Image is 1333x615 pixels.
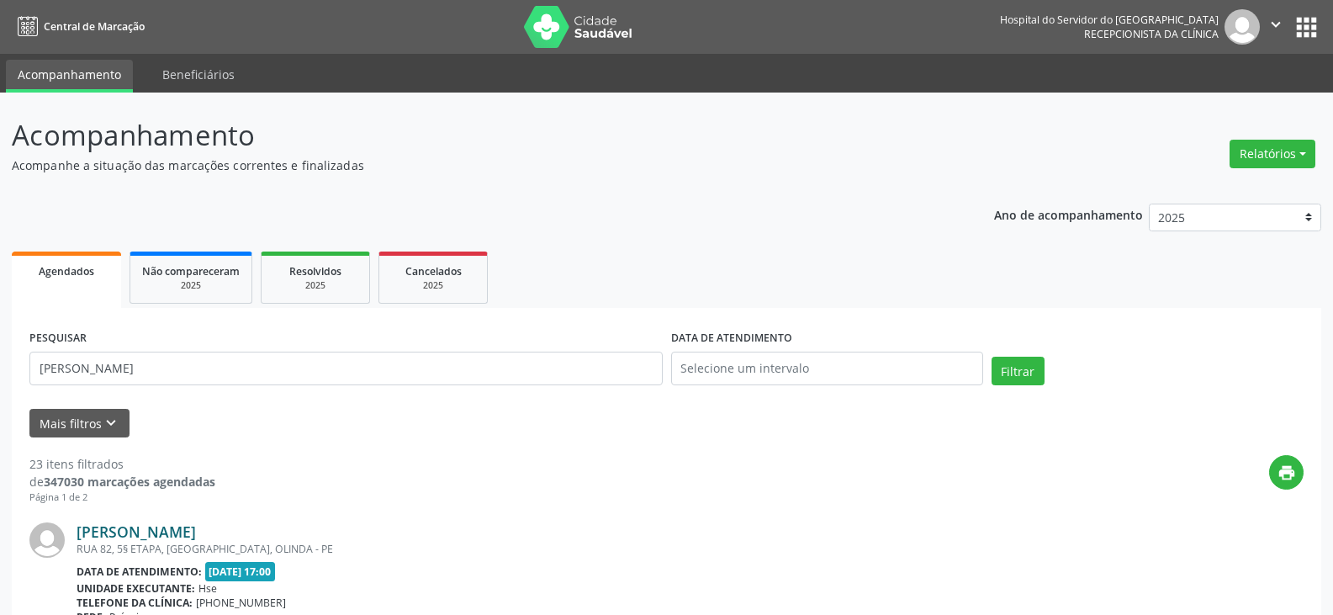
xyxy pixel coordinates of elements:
[12,156,928,174] p: Acompanhe a situação das marcações correntes e finalizadas
[77,581,195,596] b: Unidade executante:
[1269,455,1304,490] button: print
[671,352,983,385] input: Selecione um intervalo
[142,279,240,292] div: 2025
[1267,15,1285,34] i: 
[1292,13,1321,42] button: apps
[6,60,133,93] a: Acompanhamento
[12,13,145,40] a: Central de Marcação
[77,522,196,541] a: [PERSON_NAME]
[44,474,215,490] strong: 347030 marcações agendadas
[405,264,462,278] span: Cancelados
[142,264,240,278] span: Não compareceram
[29,326,87,352] label: PESQUISAR
[77,565,202,579] b: Data de atendimento:
[198,581,217,596] span: Hse
[994,204,1143,225] p: Ano de acompanhamento
[273,279,357,292] div: 2025
[44,19,145,34] span: Central de Marcação
[102,414,120,432] i: keyboard_arrow_down
[77,596,193,610] b: Telefone da clínica:
[196,596,286,610] span: [PHONE_NUMBER]
[29,473,215,490] div: de
[29,409,130,438] button: Mais filtroskeyboard_arrow_down
[391,279,475,292] div: 2025
[39,264,94,278] span: Agendados
[205,562,276,581] span: [DATE] 17:00
[671,326,792,352] label: DATA DE ATENDIMENTO
[29,490,215,505] div: Página 1 de 2
[1260,9,1292,45] button: 
[151,60,246,89] a: Beneficiários
[1230,140,1315,168] button: Relatórios
[29,352,663,385] input: Nome, código do beneficiário ou CPF
[289,264,341,278] span: Resolvidos
[1084,27,1219,41] span: Recepcionista da clínica
[1000,13,1219,27] div: Hospital do Servidor do [GEOGRAPHIC_DATA]
[29,522,65,558] img: img
[992,357,1045,385] button: Filtrar
[12,114,928,156] p: Acompanhamento
[1277,464,1296,482] i: print
[1225,9,1260,45] img: img
[29,455,215,473] div: 23 itens filtrados
[77,542,1051,556] div: RUA 82, 5§ ETAPA, [GEOGRAPHIC_DATA], OLINDA - PE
